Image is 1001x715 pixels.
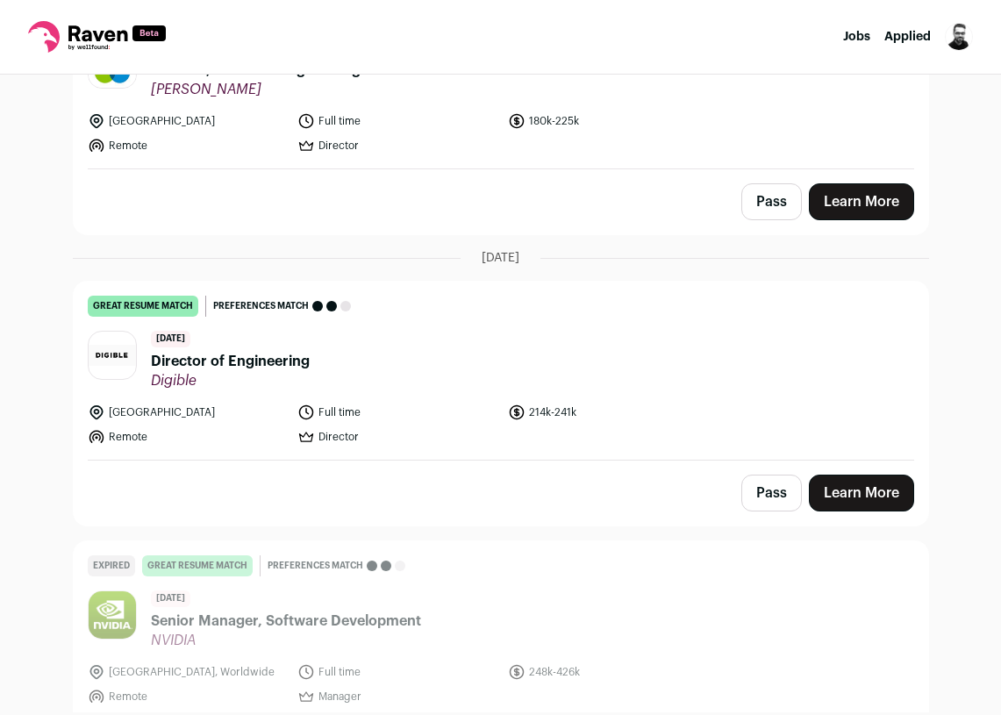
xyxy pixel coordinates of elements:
[945,23,973,51] button: Open dropdown
[88,555,135,576] div: Expired
[843,31,870,43] a: Jobs
[89,345,136,365] img: b8ff21c53ee0edd2a625c64d72a118cd563fdbb120311cc69adb895b1664236e.jpg
[151,372,310,390] span: Digible
[151,632,421,649] span: NVIDIA
[151,351,310,372] span: Director of Engineering
[945,23,973,51] img: 539423-medium_jpg
[151,331,190,347] span: [DATE]
[741,475,802,511] button: Pass
[151,590,190,607] span: [DATE]
[482,249,519,267] span: [DATE]
[297,688,497,705] li: Manager
[88,137,288,154] li: Remote
[88,404,288,421] li: [GEOGRAPHIC_DATA]
[297,137,497,154] li: Director
[74,282,928,460] a: great resume match Preferences match [DATE] Director of Engineering Digible [GEOGRAPHIC_DATA] Ful...
[508,112,708,130] li: 180k-225k
[268,557,363,575] span: Preferences match
[297,112,497,130] li: Full time
[297,428,497,446] li: Director
[88,688,288,705] li: Remote
[88,112,288,130] li: [GEOGRAPHIC_DATA]
[151,611,421,632] span: Senior Manager, Software Development
[297,663,497,681] li: Full time
[142,555,253,576] div: great resume match
[809,183,914,220] a: Learn More
[151,81,361,98] span: [PERSON_NAME]
[297,404,497,421] li: Full time
[213,297,309,315] span: Preferences match
[741,183,802,220] button: Pass
[809,475,914,511] a: Learn More
[884,31,931,43] a: Applied
[89,591,136,639] img: 21765c2efd07c533fb69e7d2fdab94113177da91290e8a5934e70fdfae65a8e1.jpg
[88,428,288,446] li: Remote
[88,663,288,681] li: [GEOGRAPHIC_DATA], Worldwide
[508,663,708,681] li: 248k-426k
[508,404,708,421] li: 214k-241k
[88,296,198,317] div: great resume match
